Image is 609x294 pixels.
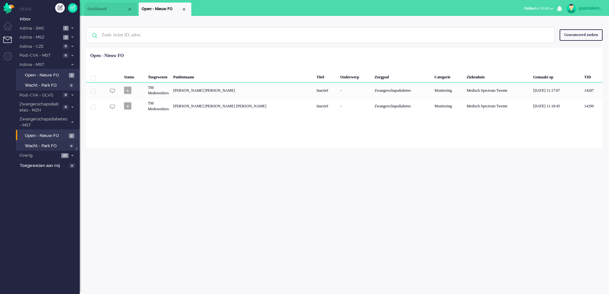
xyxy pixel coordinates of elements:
a: Omnidesk [3,4,14,9]
span: Open - Nieuw FO [25,72,67,78]
div: Monitoring [432,98,465,114]
div: 14287 [582,82,603,98]
div: Geavanceerd zoeken [560,29,603,40]
div: [PERSON_NAME] [PERSON_NAME] [171,82,314,98]
span: Astma - SMC [18,25,61,32]
img: avatar [567,4,576,13]
div: 14290 [582,98,603,114]
span: 0 [69,163,75,168]
div: Patiëntnaam [171,70,314,82]
div: Ziekenhuis [464,70,531,82]
div: - [338,82,372,98]
div: 14290 [86,98,603,114]
div: Zwangerschapsdiabetes [372,98,432,114]
div: TM Medewerkers [146,98,171,114]
span: Wacht - Park FO [25,82,67,89]
span: Overig [18,153,59,159]
span: o [124,102,131,110]
span: Zwangerschapsdiabetes - MZH [18,101,61,113]
span: 0 [63,93,69,97]
div: Titel [314,70,338,82]
span: Zwangerschapsdiabetes - MST [18,116,68,128]
a: Open - Nieuw FO 2 [18,132,79,139]
li: Dashboard [84,3,137,16]
img: ic-search-icon.svg [86,27,103,44]
span: Online [524,6,535,11]
div: Status [122,70,146,82]
div: [PERSON_NAME] [PERSON_NAME] [PERSON_NAME] [171,98,314,114]
span: Inbox [20,16,80,22]
a: Open - Nieuw FO 3 [18,71,79,78]
div: Medisch Spectrum Twente [464,98,531,114]
div: Toegewezen [146,70,171,82]
span: Wacht - Park FO [25,143,67,149]
a: Wacht - Park FO 0 [18,82,79,89]
li: Onlinefor 03:40 [520,2,557,16]
div: Zorgpad [372,70,432,82]
span: Astma - MSZ [18,34,61,40]
span: Post-CVA - MST [18,53,61,59]
div: Inactief [314,98,338,114]
div: Monitoring [432,82,465,98]
div: Zwangerschapsdiabetes [372,82,432,98]
img: ic_chat_grey.svg [110,88,115,94]
span: Astma - CZE [18,44,61,50]
span: Post-CVA - OLVG [18,92,61,98]
div: Gemaakt op [531,70,582,82]
span: 0 [63,44,69,49]
div: [DATE] 11:17:07 [531,82,582,98]
div: TID [582,70,603,82]
div: - [338,98,372,114]
div: Open - Nieuw FO [90,53,124,59]
img: flow_omnibird.svg [3,3,14,14]
a: Quick Ticket [68,3,77,13]
div: 14287 [86,82,603,98]
div: Medisch Spectrum Twente [464,82,531,98]
span: 0 [63,53,69,58]
span: 0 [69,83,74,88]
span: for 03:40 [524,6,549,11]
div: [DATE] 11:18:45 [531,98,582,114]
span: 10 [61,153,69,158]
li: Views [19,6,80,12]
div: gvandekempe [579,5,603,11]
span: Toegewezen aan mij [20,163,67,169]
span: 3 [69,73,74,78]
li: Admin menu [3,52,18,66]
span: 2 [69,133,74,138]
div: Close tab [181,7,187,12]
li: View [139,3,191,16]
li: Tickets menu [3,37,18,51]
span: 2 [63,35,69,40]
span: Open - Nieuw FO [142,6,181,12]
span: 1 [63,26,69,31]
div: Onderwerp [338,70,372,82]
div: Inactief [314,82,338,98]
span: 0 [69,144,74,148]
div: TM Medewerkers [146,82,171,98]
div: Categorie [432,70,465,82]
div: Close tab [127,7,132,12]
span: dashboard [87,6,127,12]
div: Creëer ticket [55,3,65,13]
li: Dashboard menu [3,22,18,36]
a: Toegewezen aan mij 0 [18,162,80,169]
img: ic_chat_grey.svg [110,104,115,110]
span: o [124,87,131,94]
button: Onlinefor 03:40 [520,4,557,13]
span: Astma - MST [18,62,68,68]
input: Zoek: ticket ID, adres [97,27,546,43]
a: Wacht - Park FO 0 [18,142,79,149]
span: Open - Nieuw FO [25,133,67,139]
span: 0 [63,105,69,110]
a: Inbox [18,15,80,22]
a: gvandekempe [565,4,603,13]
